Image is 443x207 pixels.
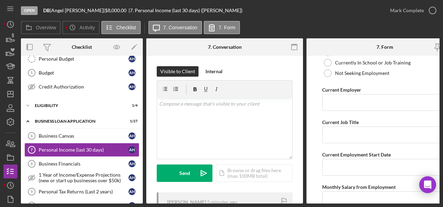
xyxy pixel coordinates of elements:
[39,56,129,62] div: Personal Budget
[31,148,33,152] tspan: 7
[322,119,359,125] label: Current Job Title
[43,8,51,13] div: |
[204,21,240,34] button: 7. Form
[129,55,135,62] div: A H
[24,171,139,185] a: 1 Year of Income/Expense Projections (new or start up businesses over $50k)AH
[101,21,141,34] button: Checklist
[24,129,139,143] a: 6Business CanvasAH
[24,185,139,199] a: 9Personal Tax Returns (Last 2 years)AH
[219,25,235,30] label: 7. Form
[322,152,391,158] label: Current Employment Start Date
[24,80,139,94] a: Credit AuthorizationAH
[129,188,135,195] div: A H
[129,160,135,167] div: A H
[31,134,33,138] tspan: 6
[35,103,120,108] div: ELIGIBILITY
[322,87,361,93] label: Current Employer
[335,60,411,66] label: Currently In School or Job Training
[129,146,135,153] div: A H
[167,199,206,205] div: [PERSON_NAME]
[208,44,242,50] div: 7. Conversation
[129,69,135,76] div: A H
[157,66,199,77] button: Visible to Client
[116,25,136,30] label: Checklist
[39,161,129,167] div: Business Financials
[179,164,190,182] div: Send
[105,8,129,13] div: $8,000.00
[21,21,61,34] button: Overview
[129,174,135,181] div: A H
[129,132,135,139] div: A H
[335,70,389,76] label: Not Seeking Employment
[39,133,129,139] div: Business Canvas
[322,184,396,190] label: Monthly Salary from Employment
[21,6,38,15] div: Open
[24,143,139,157] a: 7Personal Income (last 30 days)AH
[72,44,92,50] div: Checklist
[39,172,129,183] div: 1 Year of Income/Expense Projections (new or start up businesses over $50k)
[51,8,105,13] div: Angel [PERSON_NAME] |
[31,162,33,166] tspan: 8
[31,190,33,194] tspan: 9
[148,21,202,34] button: 7. Conversation
[79,25,95,30] label: Activity
[129,83,135,90] div: A H
[376,44,393,50] div: 7. Form
[383,3,440,17] button: Mark Complete
[24,66,139,80] a: 5BudgetAH
[207,199,237,205] time: 2025-08-12 01:33
[125,119,138,123] div: 1 / 27
[36,25,56,30] label: Overview
[129,8,242,13] div: | 7. Personal Income (last 30 days) ([PERSON_NAME])
[31,71,33,75] tspan: 5
[205,66,223,77] div: Internal
[39,84,129,90] div: Credit Authorization
[160,66,195,77] div: Visible to Client
[163,25,197,30] label: 7. Conversation
[39,70,129,76] div: Budget
[24,157,139,171] a: 8Business FinancialsAH
[35,119,120,123] div: BUSINESS LOAN APPLICATION
[24,52,139,66] a: Personal BudgetAH
[62,21,99,34] button: Activity
[419,176,436,193] div: Open Intercom Messenger
[39,189,129,194] div: Personal Tax Returns (Last 2 years)
[202,66,226,77] button: Internal
[43,7,50,13] b: DB
[39,147,129,153] div: Personal Income (last 30 days)
[157,164,212,182] button: Send
[125,103,138,108] div: 1 / 4
[390,3,424,17] div: Mark Complete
